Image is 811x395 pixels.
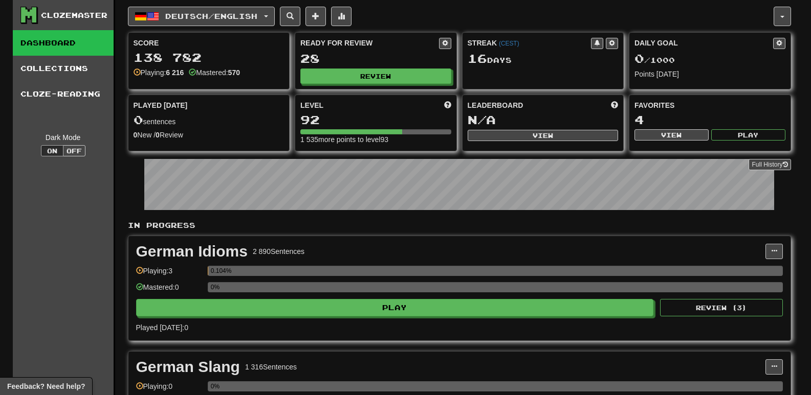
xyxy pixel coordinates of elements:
div: Mastered: 0 [136,282,203,299]
div: Clozemaster [41,10,107,20]
div: 1 535 more points to level 93 [300,134,451,145]
strong: 570 [228,68,240,77]
button: Play [136,299,654,316]
div: Points [DATE] [634,69,785,79]
div: Playing: [134,67,184,78]
a: Full History [749,159,791,170]
div: German Idioms [136,244,248,259]
span: Deutsch / English [165,12,257,20]
button: More stats [331,7,352,26]
a: Dashboard [13,30,114,56]
strong: 0 [156,131,160,139]
div: 138 782 [134,51,284,64]
div: Playing: 3 [136,266,203,283]
button: Review [300,68,451,84]
button: Deutsch/English [128,7,275,26]
strong: 0 [134,131,138,139]
div: Mastered: [189,67,240,78]
span: N/A [468,112,496,127]
div: 2 890 Sentences [253,246,304,257]
a: Cloze-Reading [13,81,114,107]
div: sentences [134,113,284,127]
div: Streak [468,38,591,48]
span: Score more points to level up [444,100,451,110]
button: Off [63,145,85,156]
button: On [41,145,63,156]
button: Play [711,129,785,141]
span: Leaderboard [468,100,523,110]
div: 4 [634,113,785,126]
p: In Progress [128,220,791,230]
div: Favorites [634,100,785,110]
button: Review (3) [660,299,783,316]
span: Level [300,100,323,110]
div: Day s [468,52,619,65]
div: 92 [300,113,451,126]
div: New / Review [134,130,284,140]
span: Played [DATE]: 0 [136,323,188,332]
span: Played [DATE] [134,100,188,110]
button: View [468,130,619,141]
div: Daily Goal [634,38,773,49]
div: Score [134,38,284,48]
span: This week in points, UTC [611,100,618,110]
div: German Slang [136,359,240,375]
span: 0 [634,51,644,65]
button: Search sentences [280,7,300,26]
button: Add sentence to collection [305,7,326,26]
div: 1 316 Sentences [245,362,297,372]
span: 16 [468,51,487,65]
strong: 6 216 [166,68,184,77]
a: (CEST) [499,40,519,47]
div: 28 [300,52,451,65]
div: Dark Mode [20,132,106,143]
a: Collections [13,56,114,81]
button: View [634,129,709,141]
span: Open feedback widget [7,381,85,391]
span: 0 [134,112,143,127]
div: Ready for Review [300,38,439,48]
span: / 1000 [634,56,675,64]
